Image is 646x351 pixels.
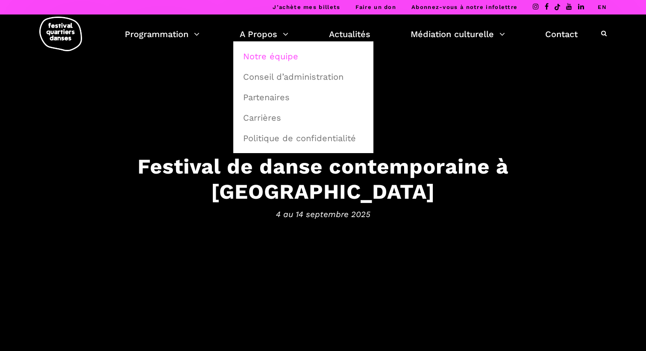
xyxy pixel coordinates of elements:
[238,46,369,66] a: Notre équipe
[355,4,396,10] a: Faire un don
[329,27,370,41] a: Actualités
[238,128,369,148] a: Politique de confidentialité
[58,154,588,204] h3: Festival de danse contemporaine à [GEOGRAPHIC_DATA]
[238,87,369,107] a: Partenaires
[238,108,369,128] a: Carrières
[238,67,369,87] a: Conseil d’administration
[58,208,588,221] span: 4 au 14 septembre 2025
[125,27,200,41] a: Programmation
[545,27,578,41] a: Contact
[240,27,288,41] a: A Propos
[598,4,607,10] a: EN
[39,17,82,51] img: logo-fqd-med
[411,27,505,41] a: Médiation culturelle
[273,4,340,10] a: J’achète mes billets
[411,4,517,10] a: Abonnez-vous à notre infolettre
